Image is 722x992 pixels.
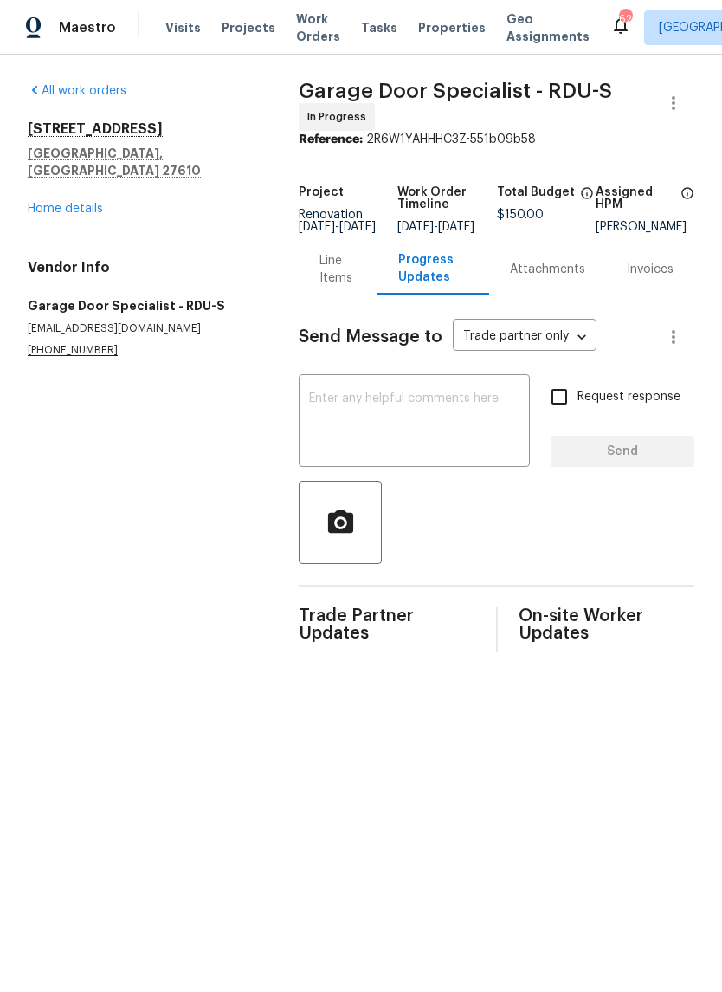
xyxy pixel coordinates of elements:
[596,186,675,211] h5: Assigned HPM
[28,203,103,215] a: Home details
[397,221,434,233] span: [DATE]
[299,81,612,101] span: Garage Door Specialist - RDU-S
[299,131,694,148] div: 2R6W1YAHHHC3Z-551b09b58
[397,221,474,233] span: -
[299,209,376,233] span: Renovation
[296,10,340,45] span: Work Orders
[418,19,486,36] span: Properties
[506,10,590,45] span: Geo Assignments
[619,10,631,28] div: 62
[299,221,335,233] span: [DATE]
[453,323,596,352] div: Trade partner only
[299,133,363,146] b: Reference:
[397,186,496,211] h5: Work Order Timeline
[59,19,116,36] span: Maestro
[510,261,585,278] div: Attachments
[577,388,680,406] span: Request response
[519,607,694,642] span: On-site Worker Updates
[339,221,376,233] span: [DATE]
[497,209,544,221] span: $150.00
[299,328,442,346] span: Send Message to
[28,297,257,314] h5: Garage Door Specialist - RDU-S
[361,22,397,34] span: Tasks
[497,186,575,198] h5: Total Budget
[28,259,257,276] h4: Vendor Info
[299,607,474,642] span: Trade Partner Updates
[299,186,344,198] h5: Project
[307,108,373,126] span: In Progress
[398,251,468,286] div: Progress Updates
[680,186,694,221] span: The hpm assigned to this work order.
[319,252,357,287] div: Line Items
[627,261,674,278] div: Invoices
[596,221,694,233] div: [PERSON_NAME]
[580,186,594,209] span: The total cost of line items that have been proposed by Opendoor. This sum includes line items th...
[165,19,201,36] span: Visits
[438,221,474,233] span: [DATE]
[299,221,376,233] span: -
[28,85,126,97] a: All work orders
[222,19,275,36] span: Projects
